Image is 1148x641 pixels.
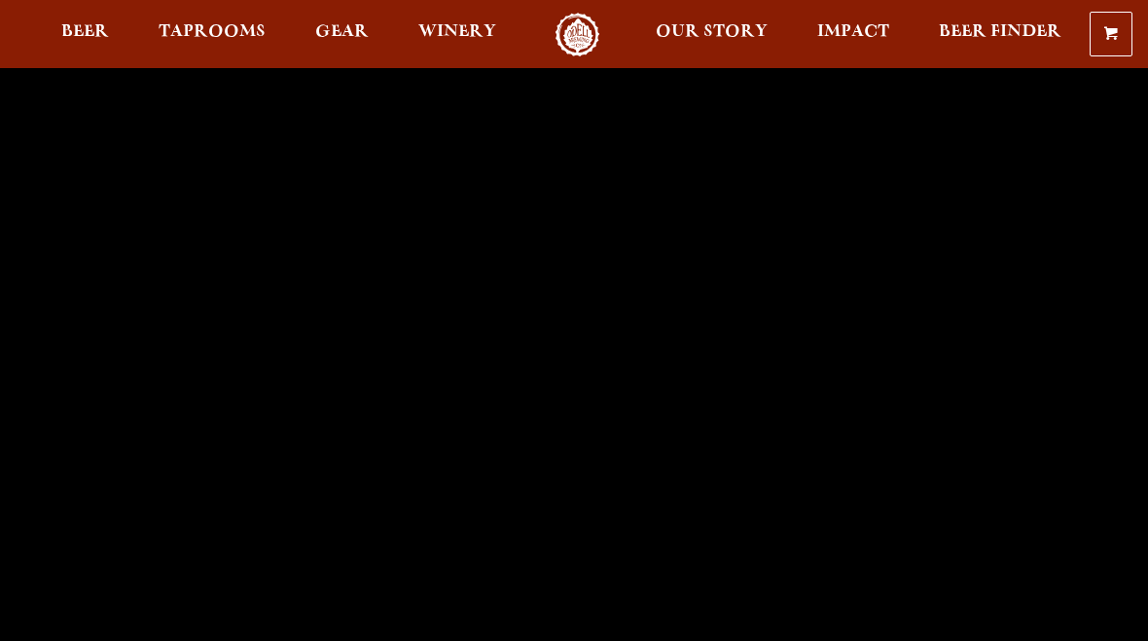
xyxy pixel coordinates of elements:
span: Taprooms [159,24,266,40]
span: Impact [817,24,889,40]
span: Beer [61,24,109,40]
a: Winery [406,13,509,56]
a: Our Story [643,13,780,56]
a: Gear [303,13,381,56]
a: Beer [49,13,122,56]
a: Beer Finder [926,13,1074,56]
a: Impact [805,13,902,56]
a: Odell Home [541,13,614,56]
span: Beer Finder [939,24,1061,40]
a: Taprooms [146,13,278,56]
span: Our Story [656,24,768,40]
span: Winery [418,24,496,40]
span: Gear [315,24,369,40]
